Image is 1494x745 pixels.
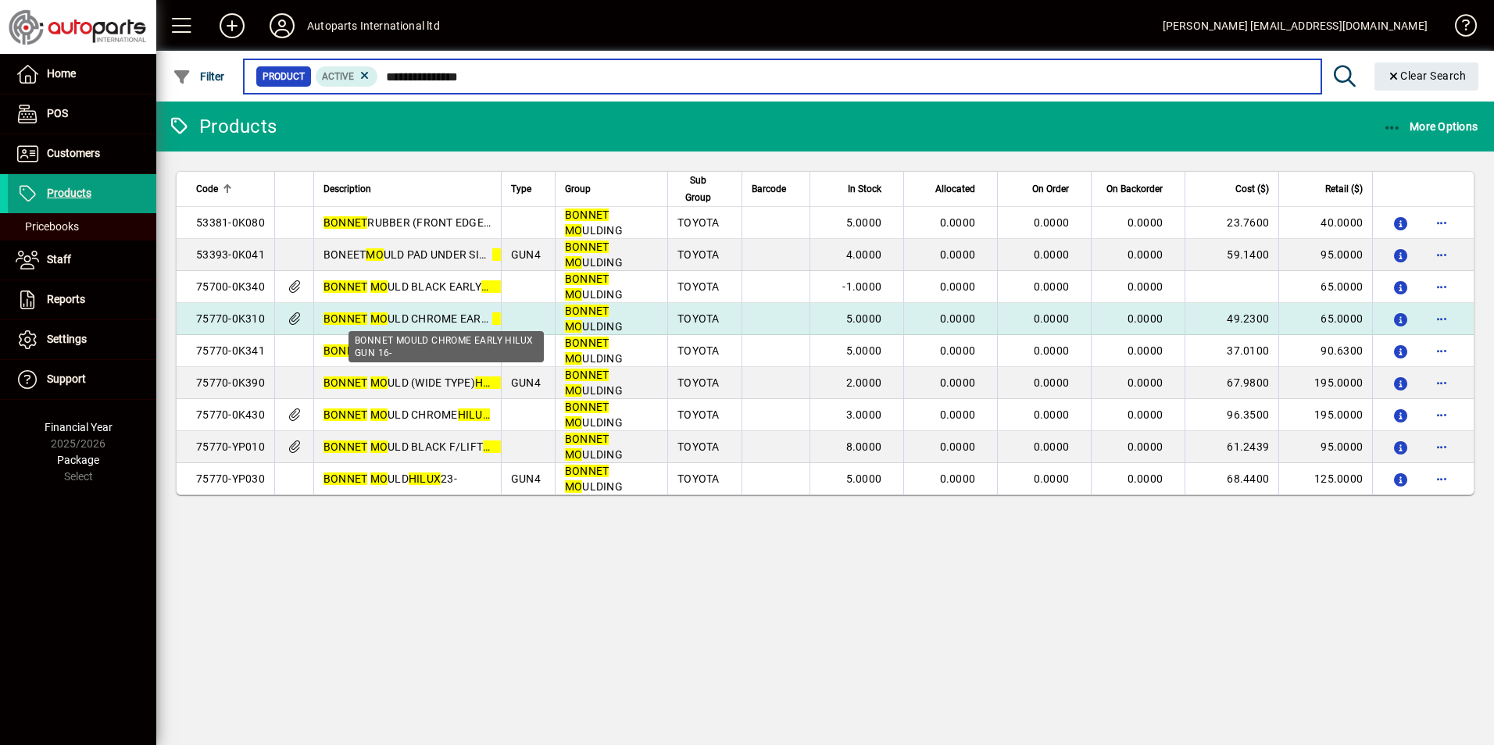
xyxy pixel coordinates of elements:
td: 95.0000 [1278,239,1372,271]
span: 53381-0K080 [196,216,265,229]
a: POS [8,94,156,134]
span: 0.0000 [1128,344,1163,357]
span: 75700-0K340 [196,280,265,293]
span: 75770-YP030 [196,472,265,485]
a: Support [8,360,156,399]
span: 0.0000 [1034,312,1070,325]
span: GUN4 [511,376,541,389]
span: ULDING [565,433,623,461]
em: MO [370,440,388,453]
a: Reports [8,280,156,319]
em: BONNET [565,305,609,317]
em: MO [565,352,583,365]
span: Reports [47,293,85,305]
td: 95.0000 [1278,431,1372,463]
span: 2.0000 [846,376,882,389]
a: Home [8,55,156,94]
span: 0.0000 [1034,216,1070,229]
span: 5.0000 [846,216,882,229]
span: TOYOTA [677,248,720,261]
em: MO [565,256,583,269]
button: More options [1429,274,1454,299]
span: 5.0000 [846,344,882,357]
div: Group [565,180,658,198]
span: Description [323,180,371,198]
button: More options [1429,402,1454,427]
span: Cost ($) [1235,180,1269,198]
em: BONNET [565,209,609,221]
button: More options [1429,338,1454,363]
span: 0.0000 [1034,408,1070,421]
span: Package [57,454,99,466]
em: BONNET [323,216,368,229]
em: BONNET [323,472,368,485]
div: BONNET MOULD CHROME EARLY HILUX GUN 16- [348,331,544,362]
span: 53393-0K041 [196,248,265,261]
span: Allocated [935,180,975,198]
div: On Backorder [1101,180,1177,198]
span: On Order [1032,180,1069,198]
em: MO [366,248,384,261]
em: MO [565,416,583,429]
em: MO [565,448,583,461]
a: Staff [8,241,156,280]
em: HILUX [458,408,490,421]
span: ULDING [565,369,623,397]
span: ULDING [565,241,623,269]
div: Description [323,180,491,198]
button: More options [1429,370,1454,395]
div: On Order [1007,180,1083,198]
em: BONNET [565,369,609,381]
span: Active [322,71,354,82]
td: 61.2439 [1185,431,1278,463]
div: Code [196,180,265,198]
em: MO [565,480,583,493]
span: 0.0000 [1128,440,1163,453]
span: -1.0000 [842,280,881,293]
em: MO [370,472,388,485]
span: TOYOTA [677,472,720,485]
span: TOYOTA [677,280,720,293]
span: POS [47,107,68,119]
span: 75770-0K390 [196,376,265,389]
em: BONNET [323,280,368,293]
span: GUN4 [511,248,541,261]
button: More options [1429,434,1454,459]
div: Products [168,114,277,139]
span: ULD BLACK EARLY GUN 16- [323,280,556,293]
span: ULDING [565,305,623,333]
div: Barcode [752,180,800,198]
span: 5.0000 [846,312,882,325]
td: 37.0100 [1185,335,1278,367]
span: Group [565,180,591,198]
button: Clear [1374,62,1479,91]
em: MO [370,280,388,293]
td: 67.9800 [1185,367,1278,399]
td: 65.0000 [1278,303,1372,335]
span: Staff [47,253,71,266]
div: In Stock [820,180,895,198]
span: 0.0000 [940,472,976,485]
em: MO [565,288,583,301]
button: More options [1429,466,1454,491]
td: 195.0000 [1278,399,1372,431]
span: Financial Year [45,421,113,433]
span: ULD CHROME EARLY GUN 16- [323,312,567,325]
span: 0.0000 [940,376,976,389]
span: 0.0000 [940,216,976,229]
span: 0.0000 [1128,408,1163,421]
td: 90.6300 [1278,335,1372,367]
span: Barcode [752,180,786,198]
em: BONNET [565,337,609,349]
span: 0.0000 [1034,472,1070,485]
span: 0.0000 [1128,376,1163,389]
span: 0.0000 [940,248,976,261]
span: In Stock [848,180,881,198]
span: 0.0000 [940,344,976,357]
span: 75770-0K310 [196,312,265,325]
em: HILUX [483,440,515,453]
span: Settings [47,333,87,345]
span: RUBBER (FRONT EDGE) GUN 18- [323,216,562,229]
em: BONNET [565,401,609,413]
span: 0.0000 [940,440,976,453]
